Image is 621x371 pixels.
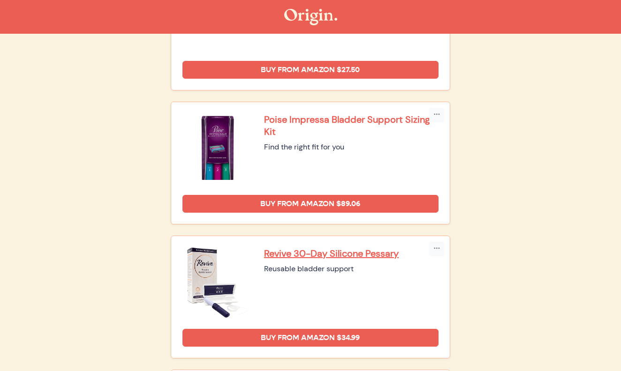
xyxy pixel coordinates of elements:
a: Buy from Amazon $34.99 [182,329,439,347]
a: Buy from Amazon $89.06 [182,195,439,213]
div: Find the right fit for you [264,141,439,153]
a: Revive 30-Day Silicone Pessary [264,247,439,260]
a: Buy from Amazon $27.50 [182,61,439,79]
div: Reusable bladder support [264,263,439,275]
img: Revive 30-Day Silicone Pessary [182,247,253,318]
img: The Origin Shop [284,9,337,25]
a: Poise Impressa Bladder Support Sizing Kit [264,113,439,138]
img: Poise Impressa Bladder Support Sizing Kit [182,113,253,184]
